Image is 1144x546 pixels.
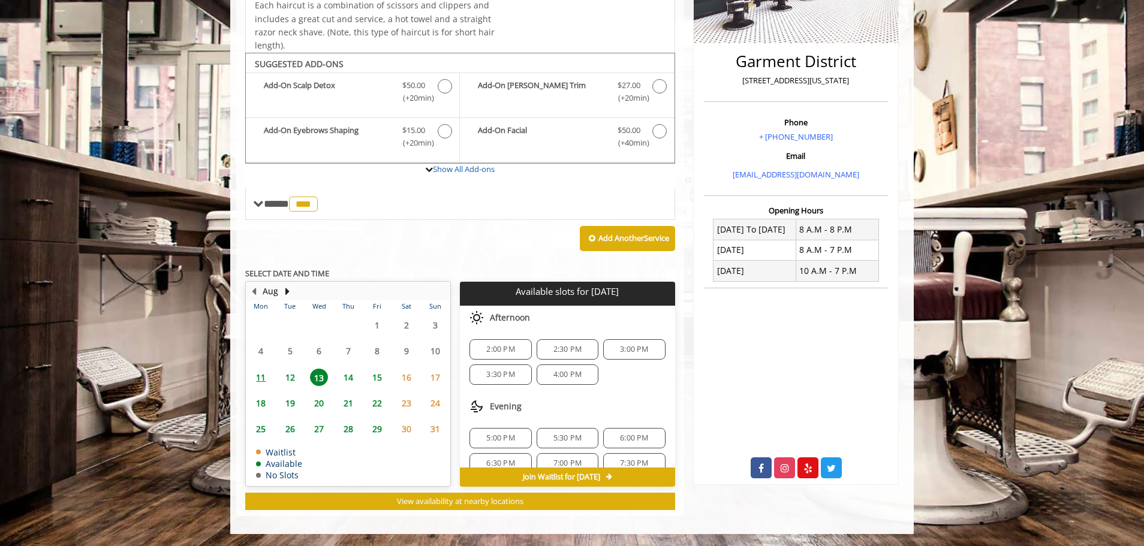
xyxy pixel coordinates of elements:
[603,453,665,473] div: 7:30 PM
[707,152,885,160] h3: Email
[252,79,453,107] label: Add-On Scalp Detox
[305,416,333,442] td: Select day27
[611,92,646,104] span: (+20min )
[256,470,302,479] td: No Slots
[310,394,328,412] span: 20
[603,428,665,448] div: 6:00 PM
[553,345,582,354] span: 2:30 PM
[707,53,885,70] h2: Garment District
[256,459,302,468] td: Available
[392,390,420,416] td: Select day23
[252,369,270,386] span: 11
[426,369,444,386] span: 17
[339,369,357,386] span: 14
[421,300,450,312] th: Sun
[486,458,514,468] span: 6:30 PM
[618,124,640,137] span: $50.00
[305,300,333,312] th: Wed
[281,420,299,438] span: 26
[465,286,670,297] p: Available slots for [DATE]
[478,79,605,104] b: Add-On [PERSON_NAME] Trim
[796,240,878,260] td: 8 A.M - 7 P.M
[281,394,299,412] span: 19
[281,369,299,386] span: 12
[620,433,648,443] span: 6:00 PM
[733,169,859,180] a: [EMAIL_ADDRESS][DOMAIN_NAME]
[339,394,357,412] span: 21
[255,58,344,70] b: SUGGESTED ADD-ONS
[537,428,598,448] div: 5:30 PM
[553,458,582,468] span: 7:00 PM
[469,453,531,473] div: 6:30 PM
[264,79,390,104] b: Add-On Scalp Detox
[363,416,392,442] td: Select day29
[396,92,432,104] span: (+20min )
[421,416,450,442] td: Select day31
[469,399,484,414] img: evening slots
[580,226,675,251] button: Add AnotherService
[333,300,362,312] th: Thu
[402,79,425,92] span: $50.00
[263,285,278,298] button: Aug
[246,416,275,442] td: Select day25
[249,285,258,298] button: Previous Month
[466,79,668,107] label: Add-On Beard Trim
[275,390,304,416] td: Select day19
[759,131,833,142] a: + [PHONE_NUMBER]
[553,370,582,379] span: 4:00 PM
[245,268,329,279] b: SELECT DATE AND TIME
[305,390,333,416] td: Select day20
[396,137,432,149] span: (+20min )
[333,364,362,390] td: Select day14
[714,240,796,260] td: [DATE]
[246,300,275,312] th: Mon
[363,364,392,390] td: Select day15
[704,206,888,215] h3: Opening Hours
[714,219,796,240] td: [DATE] To [DATE]
[490,313,530,322] span: Afternoon
[433,164,495,174] a: Show All Add-ons
[421,364,450,390] td: Select day17
[275,300,304,312] th: Tue
[537,339,598,360] div: 2:30 PM
[426,394,444,412] span: 24
[333,390,362,416] td: Select day21
[368,394,386,412] span: 22
[620,345,648,354] span: 3:00 PM
[796,261,878,281] td: 10 A.M - 7 P.M
[246,390,275,416] td: Select day18
[305,364,333,390] td: Select day13
[252,394,270,412] span: 18
[486,345,514,354] span: 2:00 PM
[620,458,648,468] span: 7:30 PM
[339,420,357,438] span: 28
[490,402,522,411] span: Evening
[245,53,675,164] div: The Made Man Haircut Add-onS
[426,420,444,438] span: 31
[392,300,420,312] th: Sat
[618,79,640,92] span: $27.00
[363,300,392,312] th: Fri
[398,369,416,386] span: 16
[537,453,598,473] div: 7:00 PM
[368,369,386,386] span: 15
[398,394,416,412] span: 23
[282,285,292,298] button: Next Month
[252,420,270,438] span: 25
[392,416,420,442] td: Select day30
[523,472,600,482] span: Join Waitlist for [DATE]
[310,369,328,386] span: 13
[486,370,514,379] span: 3:30 PM
[333,416,362,442] td: Select day28
[469,310,484,325] img: afternoon slots
[466,124,668,152] label: Add-On Facial
[553,433,582,443] span: 5:30 PM
[796,219,878,240] td: 8 A.M - 8 P.M
[469,339,531,360] div: 2:00 PM
[275,364,304,390] td: Select day12
[398,420,416,438] span: 30
[402,124,425,137] span: $15.00
[310,420,328,438] span: 27
[707,118,885,126] h3: Phone
[537,364,598,385] div: 4:00 PM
